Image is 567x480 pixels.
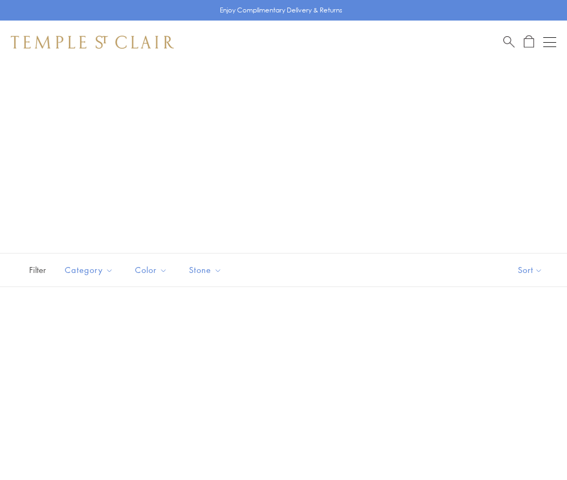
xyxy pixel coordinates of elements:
[184,263,230,277] span: Stone
[524,35,534,49] a: Open Shopping Bag
[127,258,175,282] button: Color
[181,258,230,282] button: Stone
[59,263,122,277] span: Category
[543,36,556,49] button: Open navigation
[130,263,175,277] span: Color
[503,35,515,49] a: Search
[11,36,174,49] img: Temple St. Clair
[220,5,342,16] p: Enjoy Complimentary Delivery & Returns
[494,254,567,286] button: Show sort by
[57,258,122,282] button: Category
